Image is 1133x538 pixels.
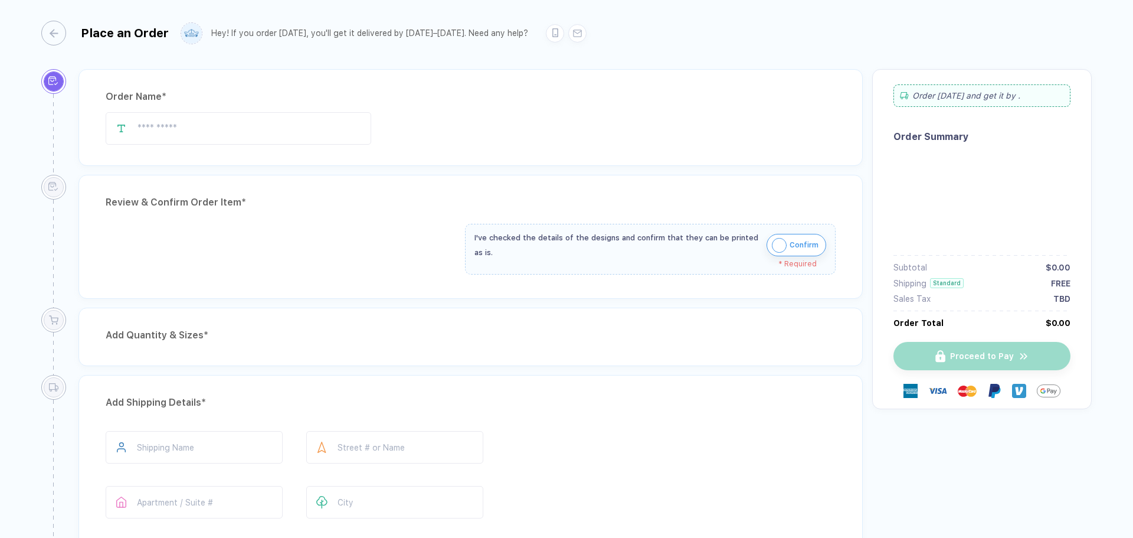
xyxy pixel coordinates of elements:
div: Order [DATE] and get it by . [893,84,1070,107]
div: Review & Confirm Order Item [106,193,836,212]
div: TBD [1053,294,1070,304]
img: Paypal [987,384,1001,398]
div: Sales Tax [893,294,931,304]
button: iconConfirm [767,234,826,256]
div: $0.00 [1046,318,1070,328]
div: Hey! If you order [DATE], you'll get it delivered by [DATE]–[DATE]. Need any help? [211,28,528,38]
div: Add Quantity & Sizes [106,326,836,345]
div: I've checked the details of the designs and confirm that they can be printed as is. [474,230,761,260]
img: GPay [1037,379,1060,403]
img: visa [928,382,947,400]
div: FREE [1051,279,1070,288]
div: Order Name [106,87,836,106]
div: Standard [930,278,964,288]
div: Place an Order [81,26,169,40]
span: Confirm [790,236,818,255]
img: user profile [181,23,202,44]
div: * Required [474,260,817,268]
img: icon [772,238,787,253]
img: express [903,384,918,398]
img: master-card [958,382,977,400]
div: Subtotal [893,263,927,272]
div: Shipping [893,279,926,288]
img: Venmo [1012,384,1026,398]
div: Add Shipping Details [106,393,836,412]
div: $0.00 [1046,263,1070,272]
div: Order Total [893,318,944,328]
div: Order Summary [893,131,1070,142]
